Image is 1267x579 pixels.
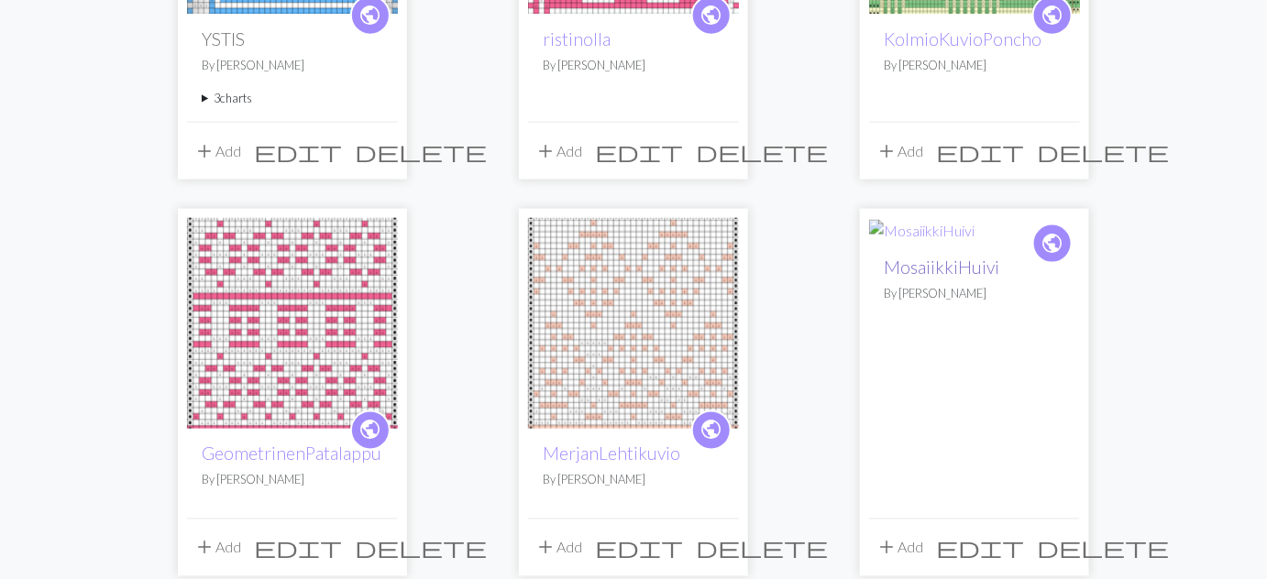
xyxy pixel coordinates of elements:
a: GeometrinenPatalappu [187,312,398,330]
a: ristinolla [543,28,611,49]
span: edit [595,535,683,561]
span: add [876,535,898,561]
button: Delete [689,530,834,565]
span: edit [936,138,1024,164]
i: Edit [254,140,342,162]
a: public [691,410,732,451]
img: Merjan lehtikuvio [528,218,739,429]
a: public [350,410,391,451]
button: Edit [248,530,348,565]
p: By [PERSON_NAME] [202,472,383,489]
h2: YSTIS [202,28,383,49]
span: add [193,535,215,561]
img: MosaiikkiHuivi [869,220,975,242]
p: By [PERSON_NAME] [202,57,383,74]
a: MosaiikkiHuivi [869,220,975,237]
button: Edit [589,530,689,565]
a: KolmioKuvioPoncho [884,28,1041,49]
a: Merjan lehtikuvio [528,312,739,330]
summary: 3charts [202,90,383,107]
span: edit [254,138,342,164]
button: Edit [930,134,1030,169]
button: Delete [1030,134,1175,169]
span: public [359,1,382,29]
button: Delete [1030,530,1175,565]
button: Add [528,530,589,565]
span: add [534,535,556,561]
button: Add [187,530,248,565]
button: Add [187,134,248,169]
i: public [1041,225,1064,262]
span: add [534,138,556,164]
button: Delete [689,134,834,169]
span: delete [696,138,828,164]
span: public [700,416,723,444]
button: Edit [589,134,689,169]
span: delete [355,535,487,561]
p: By [PERSON_NAME] [543,472,724,489]
button: Delete [348,134,493,169]
p: By [PERSON_NAME] [884,57,1065,74]
i: Edit [595,140,683,162]
button: Add [528,134,589,169]
i: Edit [936,140,1024,162]
span: public [1041,229,1064,257]
i: Edit [254,537,342,559]
span: add [876,138,898,164]
i: Edit [936,537,1024,559]
span: public [700,1,723,29]
button: Add [869,134,930,169]
span: delete [1037,535,1169,561]
p: By [PERSON_NAME] [884,285,1065,302]
span: edit [254,535,342,561]
i: public [700,412,723,449]
a: MerjanLehtikuvio [543,443,680,464]
span: public [359,416,382,444]
button: Delete [348,530,493,565]
span: edit [595,138,683,164]
i: Edit [595,537,683,559]
span: delete [355,138,487,164]
button: Edit [248,134,348,169]
button: Add [869,530,930,565]
a: MosaiikkiHuivi [884,257,999,278]
img: GeometrinenPatalappu [187,218,398,429]
span: public [1041,1,1064,29]
p: By [PERSON_NAME] [543,57,724,74]
a: public [1032,224,1073,264]
span: edit [936,535,1024,561]
span: delete [696,535,828,561]
button: Edit [930,530,1030,565]
span: delete [1037,138,1169,164]
a: GeometrinenPatalappu [202,443,381,464]
span: add [193,138,215,164]
i: public [359,412,382,449]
